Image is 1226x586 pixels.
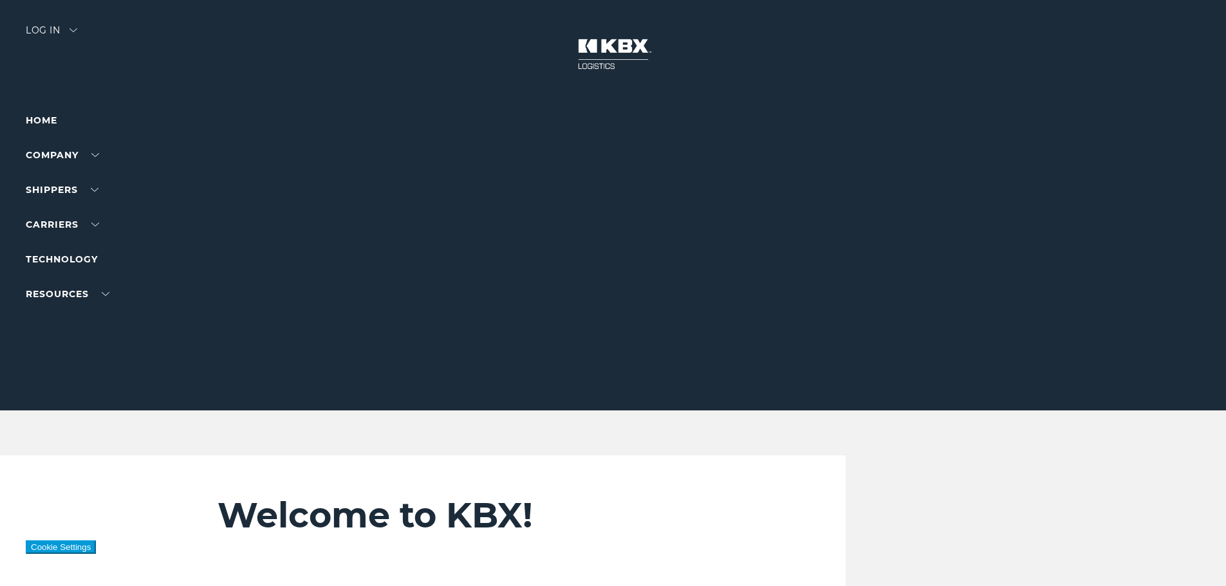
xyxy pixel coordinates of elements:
[70,28,77,32] img: arrow
[26,184,98,196] a: SHIPPERS
[565,26,662,82] img: kbx logo
[218,494,769,536] h2: Welcome to KBX!
[26,253,98,265] a: Technology
[26,149,99,161] a: Company
[26,114,57,126] a: Home
[26,288,109,300] a: RESOURCES
[26,219,99,230] a: Carriers
[26,26,77,44] div: Log in
[26,540,96,554] button: Cookie Settings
